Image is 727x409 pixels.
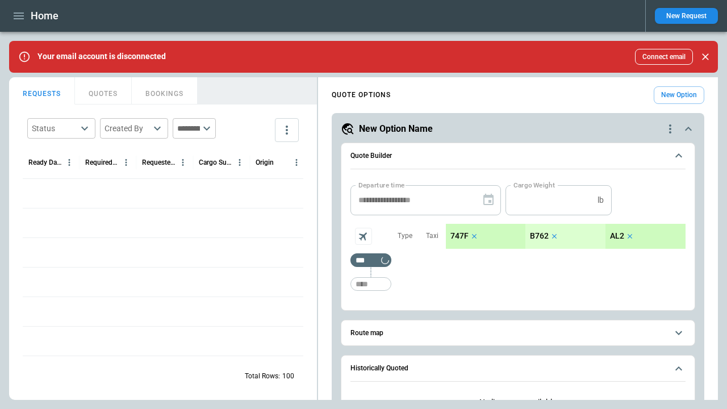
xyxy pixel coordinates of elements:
[289,155,304,170] button: Origin column menu
[697,44,713,69] div: dismiss
[398,231,412,241] p: Type
[350,143,686,169] button: Quote Builder
[32,123,77,134] div: Status
[275,118,299,142] button: more
[355,228,372,245] span: Aircraft selection
[282,372,294,381] p: 100
[176,155,190,170] button: Requested Route column menu
[513,180,555,190] label: Cargo Weight
[697,49,713,65] button: Close
[610,231,624,241] p: AL2
[132,77,198,105] button: BOOKINGS
[359,123,433,135] h5: New Option Name
[37,52,166,61] p: Your email account is disconnected
[332,93,391,98] h4: QUOTE OPTIONS
[350,253,391,267] div: Too short
[31,9,59,23] h1: Home
[350,185,686,297] div: Quote Builder
[654,86,704,104] button: New Option
[530,231,549,241] p: B762
[75,77,132,105] button: QUOTES
[635,49,693,65] button: Connect email
[350,365,408,372] h6: Historically Quoted
[358,180,405,190] label: Departure time
[105,123,150,134] div: Created By
[245,372,280,381] p: Total Rows:
[256,158,274,166] div: Origin
[85,158,119,166] div: Required Date & Time (UTC)
[450,231,469,241] p: 747F
[655,8,718,24] button: New Request
[62,155,77,170] button: Ready Date & Time (UTC) column menu
[350,329,383,337] h6: Route map
[28,158,62,166] div: Ready Date & Time (UTC)
[142,158,176,166] div: Requested Route
[232,155,247,170] button: Cargo Summary column menu
[350,152,392,160] h6: Quote Builder
[663,122,677,136] div: quote-option-actions
[119,155,133,170] button: Required Date & Time (UTC) column menu
[199,158,232,166] div: Cargo Summary
[350,320,686,346] button: Route map
[598,195,604,205] p: lb
[350,356,686,382] button: Historically Quoted
[350,277,391,291] div: Too short
[446,224,686,249] div: scrollable content
[426,231,438,241] p: Taxi
[9,77,75,105] button: REQUESTS
[341,122,695,136] button: New Option Namequote-option-actions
